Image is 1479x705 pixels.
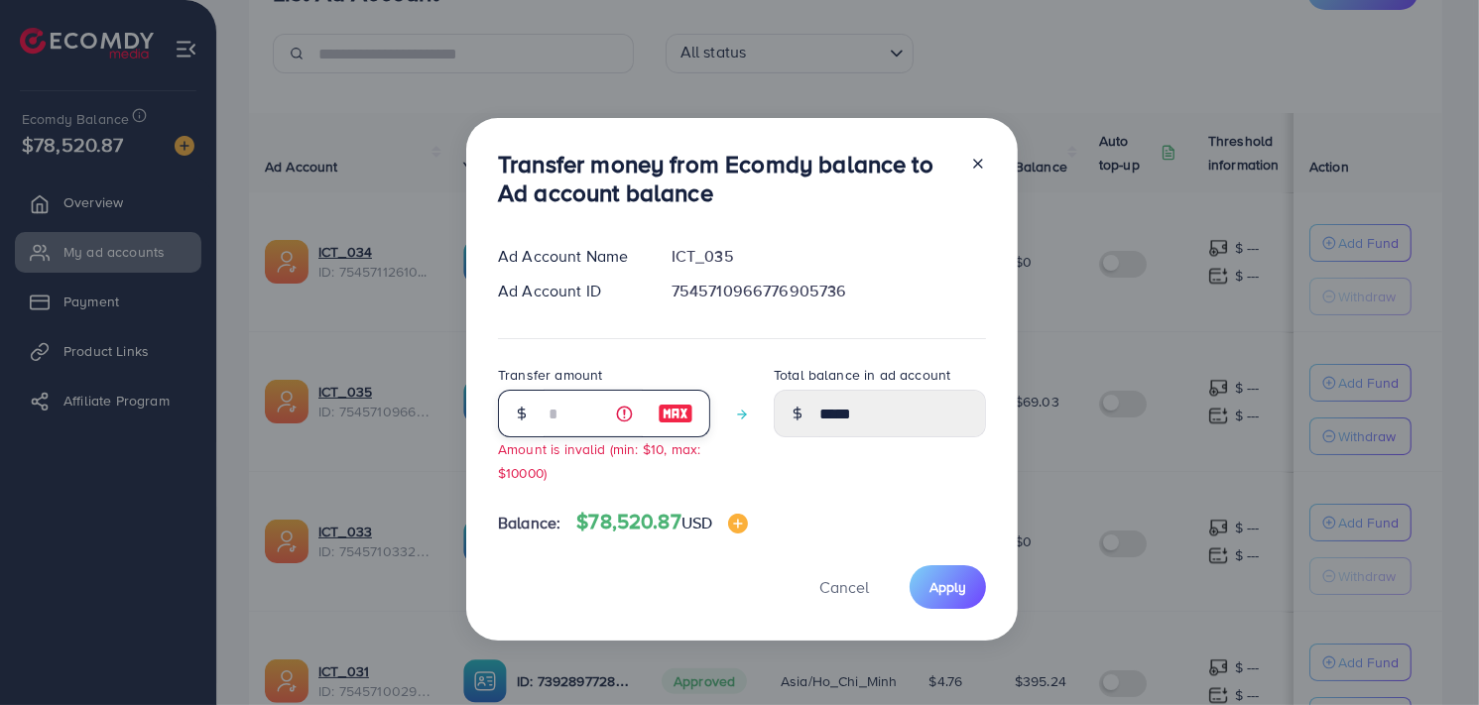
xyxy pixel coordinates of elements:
div: Ad Account ID [482,280,656,302]
img: image [658,402,693,425]
div: 7545710966776905736 [656,280,1002,302]
h4: $78,520.87 [576,510,748,534]
small: Amount is invalid (min: $10, max: $10000) [498,439,700,481]
button: Apply [910,565,986,608]
h3: Transfer money from Ecomdy balance to Ad account balance [498,150,954,207]
label: Total balance in ad account [774,365,950,385]
iframe: Chat [1395,616,1464,690]
img: image [728,514,748,533]
span: Cancel [819,576,869,598]
span: Balance: [498,512,560,534]
label: Transfer amount [498,365,602,385]
span: Apply [929,577,966,597]
div: ICT_035 [656,245,1002,268]
button: Cancel [795,565,894,608]
div: Ad Account Name [482,245,656,268]
span: USD [681,512,712,533]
